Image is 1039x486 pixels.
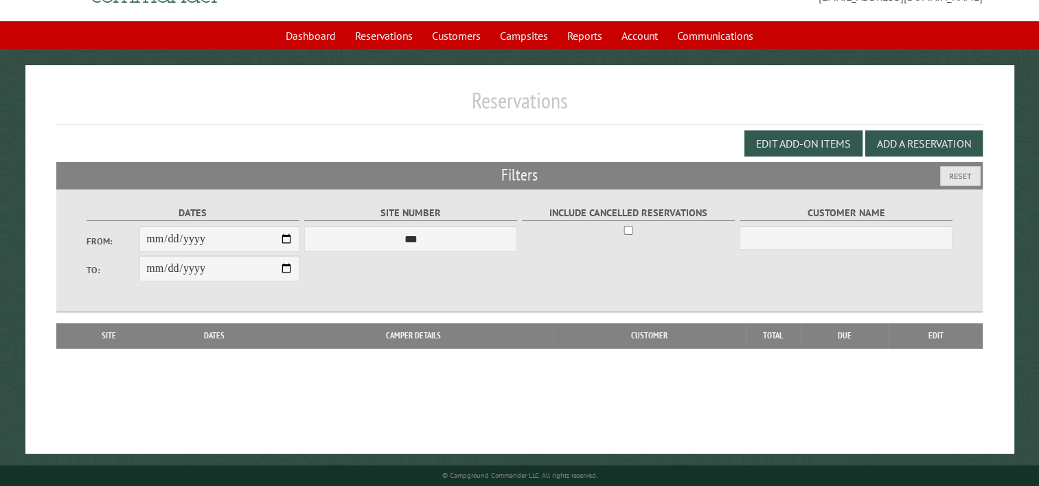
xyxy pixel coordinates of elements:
h1: Reservations [56,87,983,125]
label: Include Cancelled Reservations [522,205,735,221]
button: Reset [940,166,981,186]
button: Edit Add-on Items [744,130,863,157]
a: Communications [669,23,762,49]
a: Reservations [347,23,421,49]
a: Reports [559,23,610,49]
label: To: [87,264,140,277]
a: Campsites [492,23,556,49]
label: Customer Name [740,205,953,221]
th: Due [801,323,889,348]
th: Camper Details [274,323,553,348]
th: Dates [155,323,274,348]
th: Total [746,323,801,348]
a: Account [613,23,666,49]
label: Dates [87,205,300,221]
a: Dashboard [277,23,344,49]
th: Customer [553,323,746,348]
a: Customers [424,23,489,49]
th: Edit [889,323,983,348]
h2: Filters [56,162,983,188]
small: © Campground Commander LLC. All rights reserved. [442,471,597,480]
label: Site Number [304,205,518,221]
button: Add a Reservation [865,130,983,157]
th: Site [63,323,155,348]
label: From: [87,235,140,248]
